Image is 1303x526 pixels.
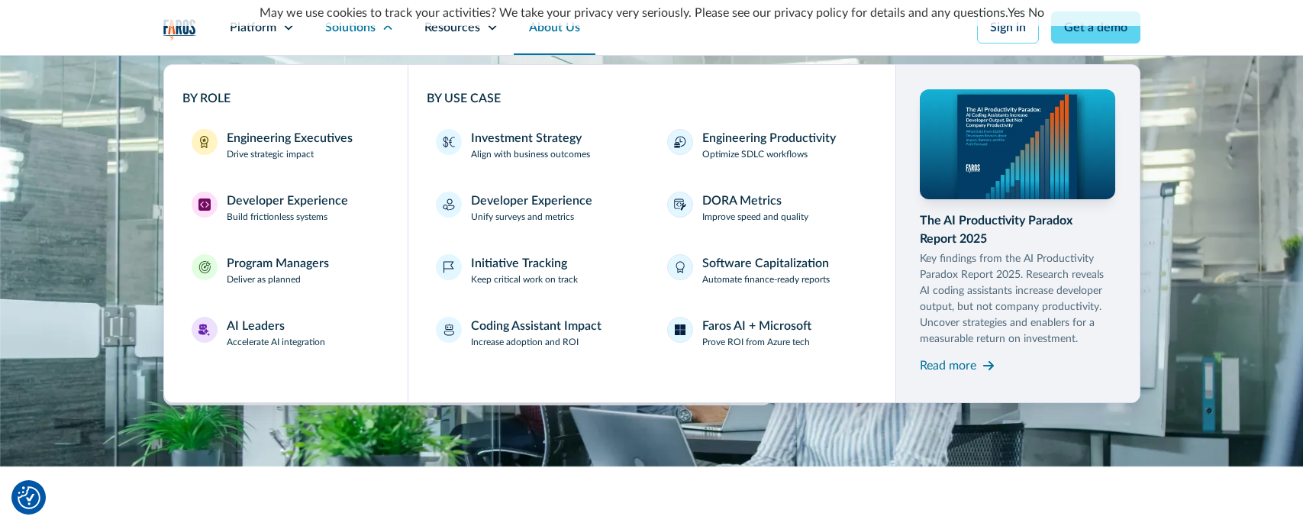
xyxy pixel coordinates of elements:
[182,245,390,295] a: Program ManagersProgram ManagersDeliver as planned
[18,486,40,509] button: Cookie Settings
[1008,7,1025,19] a: Yes
[163,19,196,40] a: home
[658,182,877,233] a: DORA MetricsImprove speed and quality
[198,136,211,148] img: Engineering Executives
[227,147,314,161] p: Drive strategic impact
[920,211,1115,248] div: The AI Productivity Paradox Report 2025
[471,192,592,210] div: Developer Experience
[182,182,390,233] a: Developer ExperienceDeveloper ExperienceBuild frictionless systems
[658,120,877,170] a: Engineering ProductivityOptimize SDLC workflows
[427,120,646,170] a: Investment StrategyAlign with business outcomes
[182,89,390,108] div: BY ROLE
[920,251,1115,347] p: Key findings from the AI Productivity Paradox Report 2025. Research reveals AI coding assistants ...
[702,254,829,273] div: Software Capitalization
[198,198,211,211] img: Developer Experience
[702,192,782,210] div: DORA Metrics
[471,147,590,161] p: Align with business outcomes
[227,129,353,147] div: Engineering Executives
[471,335,579,349] p: Increase adoption and ROI
[471,129,582,147] div: Investment Strategy
[658,245,877,295] a: Software CapitalizationAutomate finance-ready reports
[230,18,276,37] div: Platform
[18,486,40,509] img: Revisit consent button
[227,192,348,210] div: Developer Experience
[920,357,976,375] div: Read more
[1051,11,1140,44] a: Get a demo
[977,11,1039,44] a: Sign in
[702,335,810,349] p: Prove ROI from Azure tech
[325,18,376,37] div: Solutions
[163,55,1140,403] nav: Solutions
[1028,7,1044,19] a: No
[227,210,327,224] p: Build frictionless systems
[471,273,578,286] p: Keep critical work on track
[227,317,285,335] div: AI Leaders
[427,182,646,233] a: Developer ExperienceUnify surveys and metrics
[702,317,811,335] div: Faros AI + Microsoft
[227,254,329,273] div: Program Managers
[427,245,646,295] a: Initiative TrackingKeep critical work on track
[182,120,390,170] a: Engineering ExecutivesEngineering ExecutivesDrive strategic impact
[227,335,325,349] p: Accelerate AI integration
[427,89,877,108] div: BY USE CASE
[227,273,301,286] p: Deliver as planned
[427,308,646,358] a: Coding Assistant ImpactIncrease adoption and ROI
[424,18,480,37] div: Resources
[198,261,211,273] img: Program Managers
[198,324,211,336] img: AI Leaders
[702,210,808,224] p: Improve speed and quality
[471,317,602,335] div: Coding Assistant Impact
[182,308,390,358] a: AI LeadersAI LeadersAccelerate AI integration
[471,254,567,273] div: Initiative Tracking
[163,19,196,40] img: Logo of the analytics and reporting company Faros.
[920,89,1115,378] a: The AI Productivity Paradox Report 2025Key findings from the AI Productivity Paradox Report 2025....
[702,129,836,147] div: Engineering Productivity
[471,210,574,224] p: Unify surveys and metrics
[702,273,830,286] p: Automate finance-ready reports
[702,147,808,161] p: Optimize SDLC workflows
[658,308,877,358] a: Faros AI + MicrosoftProve ROI from Azure tech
